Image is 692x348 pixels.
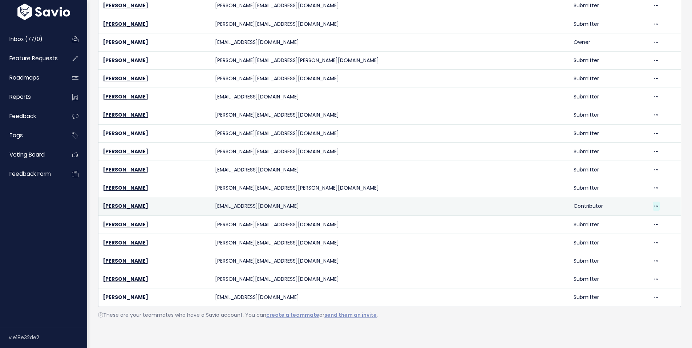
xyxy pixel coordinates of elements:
[569,15,648,33] td: Submitter
[569,88,648,106] td: Submitter
[103,2,148,9] a: [PERSON_NAME]
[9,112,36,120] span: Feedback
[211,88,569,106] td: [EMAIL_ADDRESS][DOMAIN_NAME]
[9,35,43,43] span: Inbox (77/0)
[211,215,569,234] td: [PERSON_NAME][EMAIL_ADDRESS][DOMAIN_NAME]
[103,57,148,64] a: [PERSON_NAME]
[211,252,569,270] td: [PERSON_NAME][EMAIL_ADDRESS][DOMAIN_NAME]
[569,124,648,142] td: Submitter
[2,89,60,105] a: Reports
[2,127,60,144] a: Tags
[569,252,648,270] td: Submitter
[9,151,45,158] span: Voting Board
[103,257,148,264] a: [PERSON_NAME]
[98,311,378,319] span: These are your teammates who have a Savio account. You can or .
[9,93,31,101] span: Reports
[211,142,569,161] td: [PERSON_NAME][EMAIL_ADDRESS][DOMAIN_NAME]
[103,294,148,301] a: [PERSON_NAME]
[9,54,58,62] span: Feature Requests
[103,130,148,137] a: [PERSON_NAME]
[2,31,60,48] a: Inbox (77/0)
[103,275,148,283] a: [PERSON_NAME]
[103,148,148,155] a: [PERSON_NAME]
[103,111,148,118] a: [PERSON_NAME]
[103,20,148,28] a: [PERSON_NAME]
[569,70,648,88] td: Submitter
[569,234,648,252] td: Submitter
[103,93,148,100] a: [PERSON_NAME]
[211,197,569,215] td: [EMAIL_ADDRESS][DOMAIN_NAME]
[103,39,148,46] a: [PERSON_NAME]
[211,234,569,252] td: [PERSON_NAME][EMAIL_ADDRESS][DOMAIN_NAME]
[9,170,51,178] span: Feedback form
[211,161,569,179] td: [EMAIL_ADDRESS][DOMAIN_NAME]
[569,142,648,161] td: Submitter
[103,75,148,82] a: [PERSON_NAME]
[211,124,569,142] td: [PERSON_NAME][EMAIL_ADDRESS][DOMAIN_NAME]
[211,106,569,124] td: [PERSON_NAME][EMAIL_ADDRESS][DOMAIN_NAME]
[211,270,569,288] td: [PERSON_NAME][EMAIL_ADDRESS][DOMAIN_NAME]
[569,288,648,307] td: Submitter
[9,74,39,81] span: Roadmaps
[569,106,648,124] td: Submitter
[324,311,377,319] a: send them an invite
[569,161,648,179] td: Submitter
[2,166,60,182] a: Feedback form
[211,33,569,51] td: [EMAIL_ADDRESS][DOMAIN_NAME]
[9,328,87,347] div: v.e18e32de2
[211,51,569,69] td: [PERSON_NAME][EMAIL_ADDRESS][PERSON_NAME][DOMAIN_NAME]
[103,166,148,173] a: [PERSON_NAME]
[211,288,569,307] td: [EMAIL_ADDRESS][DOMAIN_NAME]
[211,70,569,88] td: [PERSON_NAME][EMAIL_ADDRESS][DOMAIN_NAME]
[569,215,648,234] td: Submitter
[211,15,569,33] td: [PERSON_NAME][EMAIL_ADDRESS][DOMAIN_NAME]
[569,51,648,69] td: Submitter
[569,179,648,197] td: Submitter
[2,50,60,67] a: Feature Requests
[569,197,648,215] td: Contributor
[2,146,60,163] a: Voting Board
[103,239,148,246] a: [PERSON_NAME]
[569,33,648,51] td: Owner
[9,131,23,139] span: Tags
[16,3,72,20] img: logo-white.9d6f32f41409.svg
[211,179,569,197] td: [PERSON_NAME][EMAIL_ADDRESS][PERSON_NAME][DOMAIN_NAME]
[103,184,148,191] a: [PERSON_NAME]
[103,202,148,210] a: [PERSON_NAME]
[569,270,648,288] td: Submitter
[2,108,60,125] a: Feedback
[266,311,319,319] a: create a teammate
[103,221,148,228] a: [PERSON_NAME]
[2,69,60,86] a: Roadmaps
